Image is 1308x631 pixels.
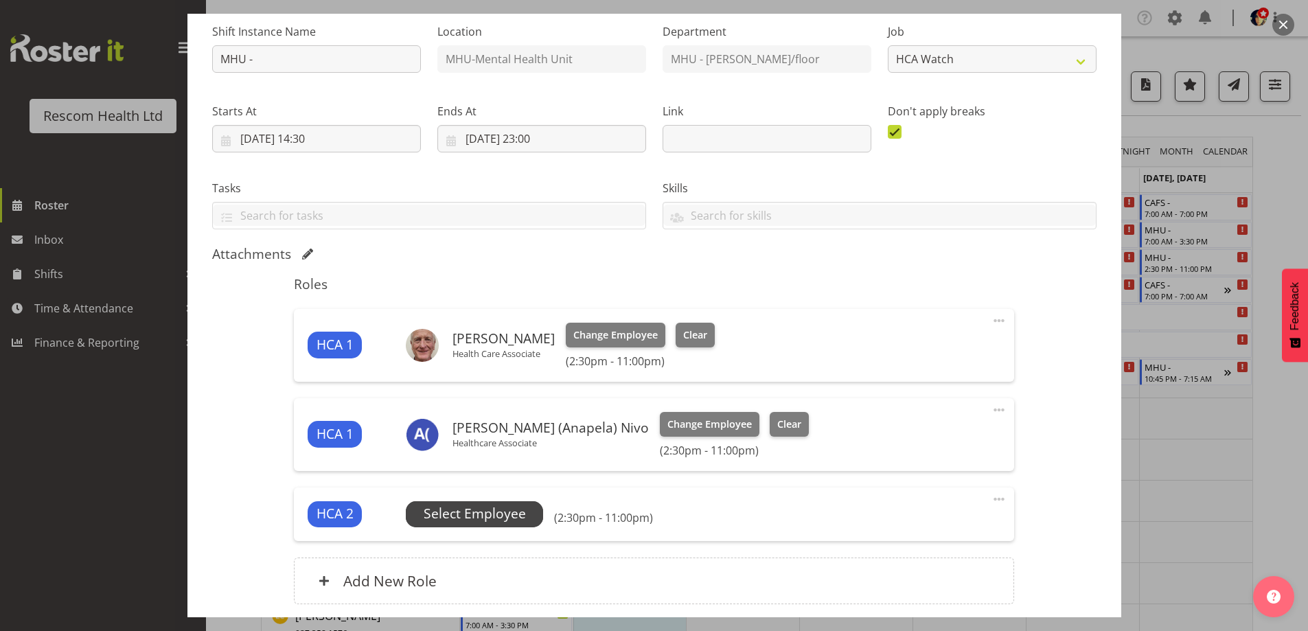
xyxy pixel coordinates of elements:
[437,103,646,119] label: Ends At
[1282,268,1308,362] button: Feedback - Show survey
[317,504,354,524] span: HCA 2
[212,180,646,196] label: Tasks
[566,323,665,347] button: Change Employee
[317,424,354,444] span: HCA 1
[1289,282,1301,330] span: Feedback
[424,504,526,524] span: Select Employee
[660,412,759,437] button: Change Employee
[566,354,714,368] h6: (2:30pm - 11:00pm)
[1267,590,1281,604] img: help-xxl-2.png
[452,331,555,346] h6: [PERSON_NAME]
[212,23,421,40] label: Shift Instance Name
[213,205,645,226] input: Search for tasks
[663,23,871,40] label: Department
[452,348,555,359] p: Health Care Associate
[777,417,801,432] span: Clear
[663,205,1096,226] input: Search for skills
[452,437,649,448] p: Healthcare Associate
[452,420,649,435] h6: [PERSON_NAME] (Anapela) Nivo
[573,328,658,343] span: Change Employee
[663,180,1097,196] label: Skills
[212,45,421,73] input: Shift Instance Name
[660,444,808,457] h6: (2:30pm - 11:00pm)
[406,418,439,451] img: ana-anapela-nivo8618.jpg
[212,103,421,119] label: Starts At
[667,417,752,432] span: Change Employee
[554,511,653,525] h6: (2:30pm - 11:00pm)
[406,329,439,362] img: kenneth-tunnicliffa8559b729f38d40ff35b32c3a46abb55.png
[663,103,871,119] label: Link
[343,572,437,590] h6: Add New Role
[437,23,646,40] label: Location
[683,328,707,343] span: Clear
[317,335,354,355] span: HCA 1
[770,412,809,437] button: Clear
[212,125,421,152] input: Click to select...
[212,246,291,262] h5: Attachments
[888,103,1097,119] label: Don't apply breaks
[888,23,1097,40] label: Job
[437,125,646,152] input: Click to select...
[676,323,715,347] button: Clear
[294,276,1014,292] h5: Roles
